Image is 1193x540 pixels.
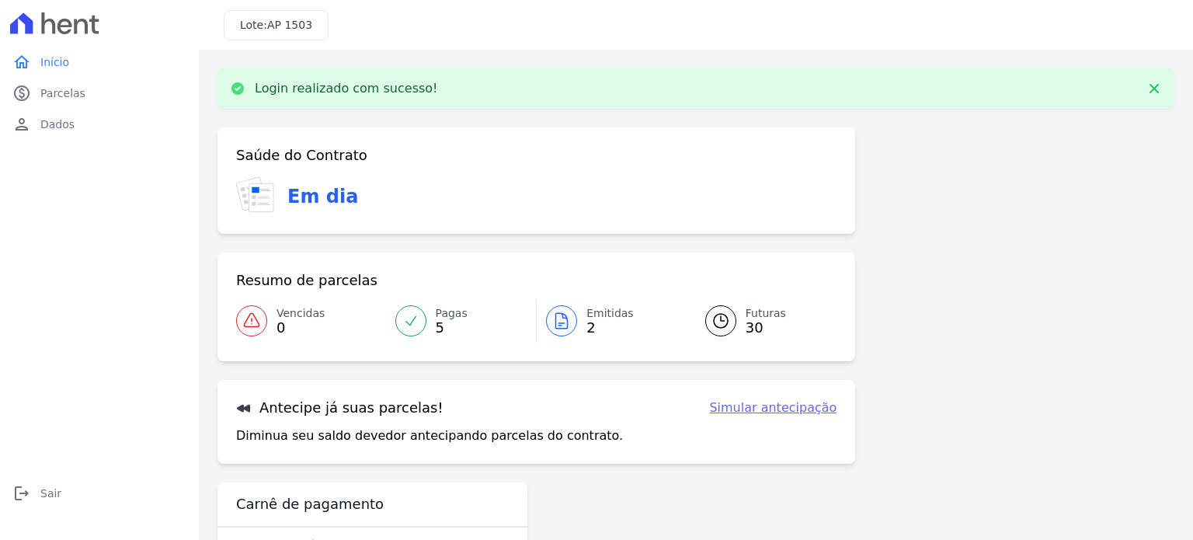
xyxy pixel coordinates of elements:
i: home [12,53,31,71]
a: homeInício [6,47,193,78]
a: Pagas 5 [386,299,537,343]
a: Vencidas 0 [236,299,386,343]
a: Emitidas 2 [537,299,687,343]
span: 2 [586,322,634,334]
span: Vencidas [277,305,325,322]
h3: Resumo de parcelas [236,271,377,290]
h3: Antecipe já suas parcelas! [236,399,443,417]
h3: Lote: [240,17,312,33]
a: personDados [6,109,193,140]
h3: Carnê de pagamento [236,495,384,514]
span: AP 1503 [267,19,312,31]
span: Sair [40,486,61,501]
span: 30 [746,322,786,334]
span: Emitidas [586,305,634,322]
i: logout [12,484,31,503]
span: 5 [436,322,468,334]
span: Início [40,54,69,70]
h3: Saúde do Contrato [236,146,367,165]
h3: Em dia [287,183,358,211]
i: paid [12,84,31,103]
a: Futuras 30 [687,299,837,343]
a: Simular antecipação [709,399,836,417]
span: 0 [277,322,325,334]
p: Login realizado com sucesso! [255,81,438,96]
span: Dados [40,117,75,132]
span: Parcelas [40,85,85,101]
i: person [12,115,31,134]
span: Futuras [746,305,786,322]
a: logoutSair [6,478,193,509]
span: Pagas [436,305,468,322]
p: Diminua seu saldo devedor antecipando parcelas do contrato. [236,427,623,445]
a: paidParcelas [6,78,193,109]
